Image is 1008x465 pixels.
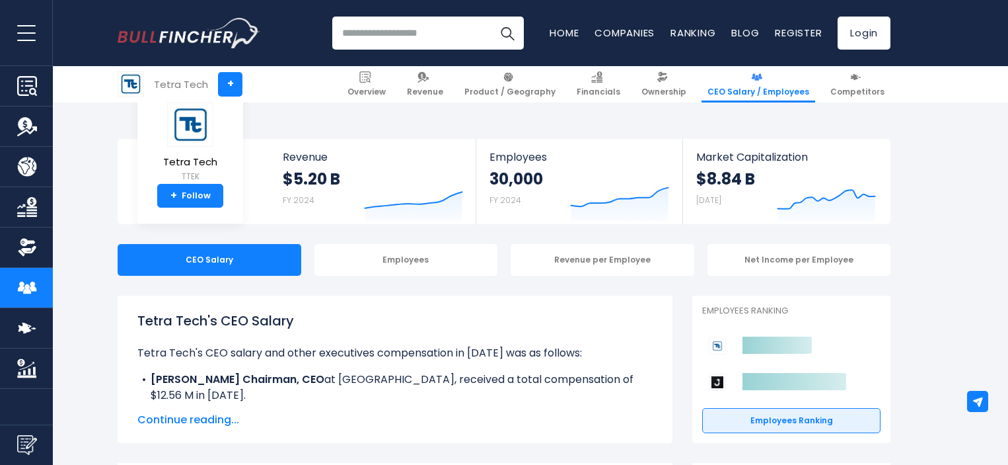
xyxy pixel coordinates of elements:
img: TTEK logo [118,71,143,97]
img: Jacobs Solutions competitors logo [709,374,726,391]
div: Tetra Tech [154,77,208,92]
small: TTEK [163,171,217,183]
a: Go to homepage [118,18,260,48]
p: Employees Ranking [702,306,881,317]
span: Continue reading... [137,412,653,428]
img: Tetra Tech competitors logo [709,337,726,355]
a: Financials [571,66,626,103]
span: Employees [489,151,668,163]
img: TTEK logo [167,103,213,147]
a: Employees Ranking [702,408,881,433]
span: Financials [577,87,620,97]
div: Net Income per Employee [707,244,891,276]
small: FY 2024 [283,194,314,206]
span: Market Capitalization [696,151,876,163]
a: Tetra Tech TTEK [162,102,218,185]
a: Companies [594,26,655,40]
span: Ownership [641,87,686,97]
a: Revenue [401,66,449,103]
span: Competitors [830,87,884,97]
a: Ownership [635,66,692,103]
strong: $5.20 B [283,169,340,189]
a: Competitors [824,66,890,103]
a: Ranking [670,26,715,40]
div: CEO Salary [118,244,301,276]
img: Ownership [17,237,37,257]
div: Revenue per Employee [511,244,694,276]
span: Tetra Tech [163,157,217,168]
small: FY 2024 [489,194,521,206]
a: Revenue $5.20 B FY 2024 [270,139,476,224]
span: Product / Geography [464,87,556,97]
span: Overview [347,87,386,97]
strong: + [170,190,177,202]
button: Search [491,17,524,50]
li: at [GEOGRAPHIC_DATA], received a total compensation of $12.56 M in [DATE]. [137,372,653,403]
span: Revenue [407,87,443,97]
a: Home [550,26,579,40]
a: Product / Geography [458,66,561,103]
span: Revenue [283,151,463,163]
a: + [218,72,242,97]
p: Tetra Tech's CEO salary and other executives compensation in [DATE] was as follows: [137,345,653,361]
strong: $8.84 B [696,169,755,189]
small: [DATE] [696,194,721,206]
a: Employees 30,000 FY 2024 [476,139,682,224]
a: +Follow [157,184,223,208]
b: [PERSON_NAME] Chairman, CEO [151,372,324,387]
a: CEO Salary / Employees [702,66,815,103]
a: Blog [731,26,759,40]
div: Employees [314,244,498,276]
a: Register [775,26,822,40]
a: Login [838,17,890,50]
a: Overview [342,66,392,103]
h1: Tetra Tech's CEO Salary [137,311,653,331]
strong: 30,000 [489,169,543,189]
a: Market Capitalization $8.84 B [DATE] [683,139,889,224]
img: Bullfincher logo [118,18,260,48]
span: CEO Salary / Employees [707,87,809,97]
